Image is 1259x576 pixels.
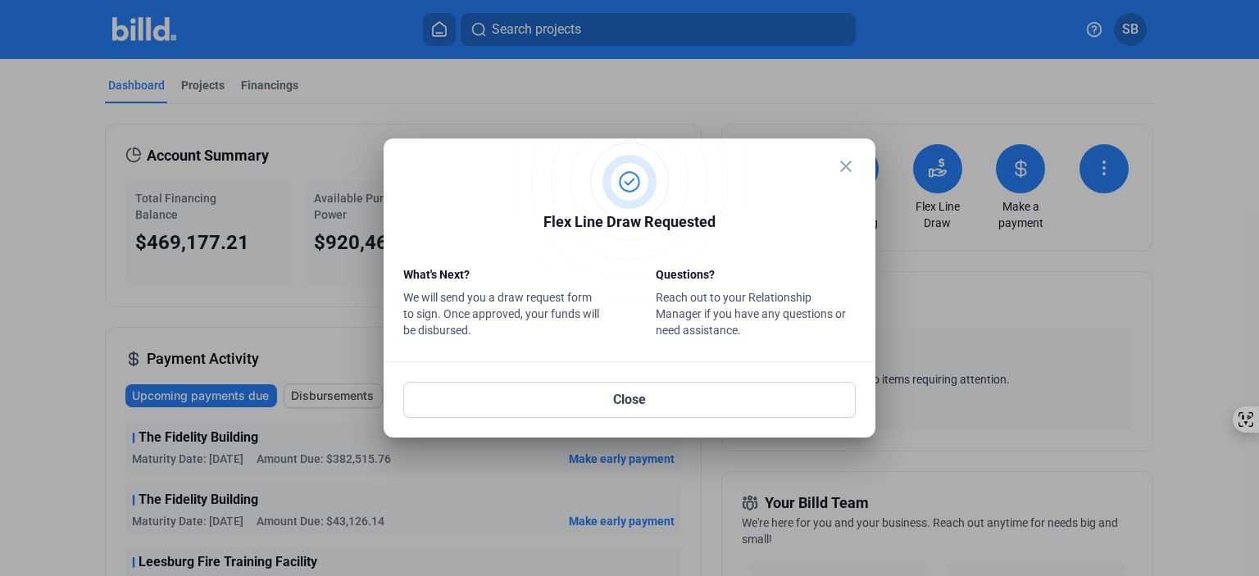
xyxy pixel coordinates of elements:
[656,266,856,289] div: Questions?
[403,266,603,289] div: What's Next?
[403,211,856,238] div: Flex Line Draw Requested
[403,382,856,418] button: Close
[836,156,856,176] mat-icon: close
[656,266,856,355] div: Reach out to your Relationship Manager if you have any questions or need assistance.
[403,266,603,355] div: We will send you a draw request form to sign. Once approved, your funds will be disbursed.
